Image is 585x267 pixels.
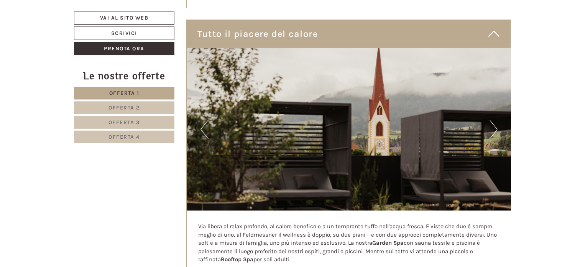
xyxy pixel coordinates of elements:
[108,134,140,140] span: Offerta 4
[74,12,174,25] a: Vai al sito web
[186,20,511,48] div: Tutto il piacere del calore
[74,27,174,40] a: Scrivici
[6,21,124,44] div: Buon giorno, come possiamo aiutarla?
[373,239,404,246] strong: Garden Spa
[74,42,174,55] a: Prenota ora
[200,120,209,139] button: Previous
[109,90,140,96] span: Offerta 1
[221,256,254,263] strong: Rooftop Spa
[12,22,120,28] div: Hotel B&B Feldmessner
[199,222,500,264] p: Via libera al relax profondo, al calore benefico e a un temprante tuffo nell'acqua fresca. E vist...
[490,120,498,139] button: Next
[261,202,302,216] button: Invia
[137,6,164,19] div: [DATE]
[74,69,174,83] div: Le nostre offerte
[108,119,140,126] span: Offerta 3
[12,37,120,43] small: 18:11
[108,104,140,111] span: Offerta 2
